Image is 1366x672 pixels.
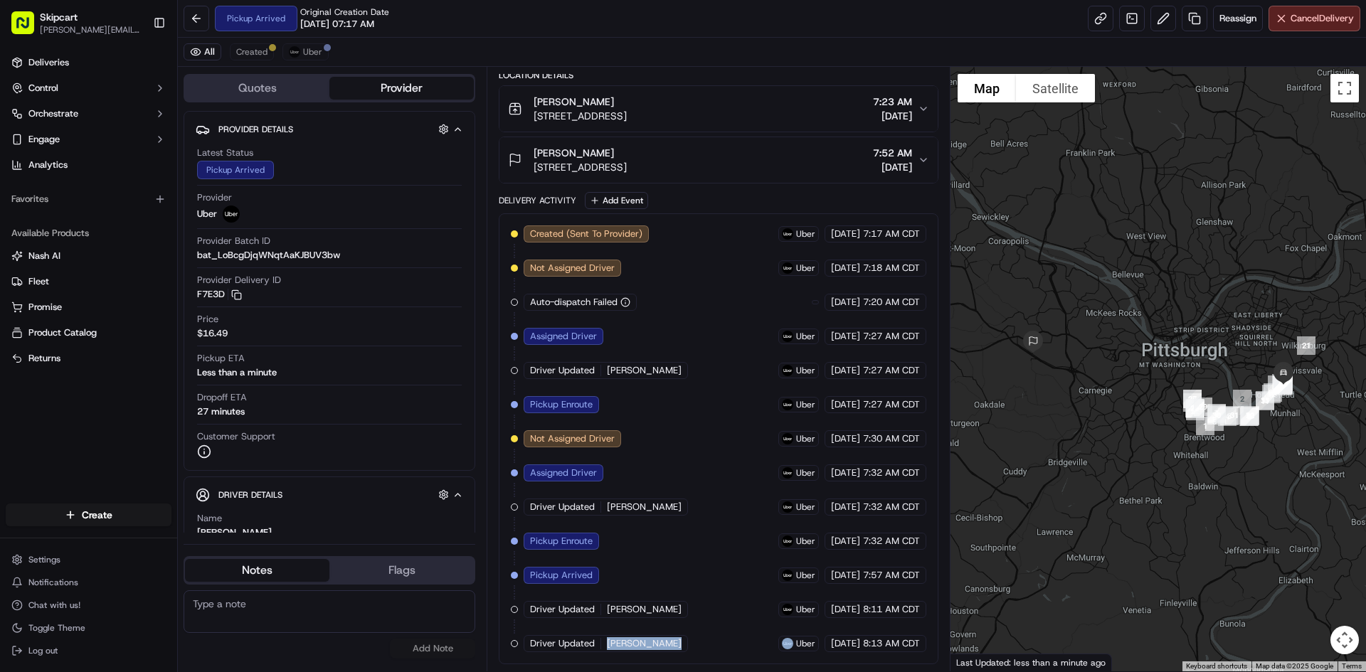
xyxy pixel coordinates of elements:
div: 27 minutes [197,405,245,418]
div: 31 [1219,400,1249,430]
span: Provider Delivery ID [197,274,281,287]
button: Promise [6,296,171,319]
button: Engage [6,128,171,151]
img: uber-new-logo.jpeg [782,262,793,274]
img: Nash [14,14,43,43]
span: Uber [796,604,815,615]
button: [PERSON_NAME][STREET_ADDRESS]7:23 AM[DATE] [499,86,937,132]
span: Promise [28,301,62,314]
span: Analytics [28,159,68,171]
span: Uber [796,262,815,274]
span: Pickup Enroute [530,398,593,411]
span: Uber [796,399,815,410]
button: Chat with us! [6,595,171,615]
a: 📗Knowledge Base [9,201,115,226]
span: Auto-dispatch Failed [530,296,618,309]
div: 34 [1258,378,1288,407]
span: Chat with us! [28,599,80,611]
span: Pylon [142,241,172,252]
div: 35 [1262,370,1292,400]
span: [DATE] [831,535,860,548]
div: 32 [1235,400,1265,430]
span: 8:13 AM CDT [863,637,920,650]
div: 7 [1202,398,1232,428]
span: [PERSON_NAME] [607,637,682,650]
span: [DATE] [831,228,860,240]
span: Knowledge Base [28,206,109,220]
span: Name [197,512,222,525]
button: All [184,43,221,60]
span: [DATE] [831,603,860,616]
span: Uber [796,228,815,240]
img: uber-new-logo.jpeg [782,365,793,376]
div: 28 [1180,393,1209,423]
span: Pickup Enroute [530,535,593,548]
span: Driver Details [218,489,282,501]
button: Create [6,503,171,526]
a: Product Catalog [11,326,166,339]
div: 12 [1256,379,1286,409]
span: [DATE] [831,501,860,513]
span: [DATE] [831,569,860,582]
button: Skipcart[PERSON_NAME][EMAIL_ADDRESS][DOMAIN_NAME] [6,6,147,40]
img: uber-new-logo.jpeg [782,399,793,410]
span: Driver Updated [530,501,595,513]
span: Uber [796,365,815,376]
span: Uber [796,331,815,342]
div: 1 [1190,411,1220,441]
span: [STREET_ADDRESS] [534,160,627,174]
span: Deliveries [28,56,69,69]
span: [DATE] [831,364,860,377]
button: Map camera controls [1330,626,1359,654]
div: 📗 [14,208,26,219]
span: Product Catalog [28,326,97,339]
span: 7:17 AM CDT [863,228,920,240]
span: [PERSON_NAME] [534,146,614,160]
button: Uber [282,43,329,60]
span: 7:32 AM CDT [863,535,920,548]
span: Cancel Delivery [1291,12,1354,25]
div: 21 [1291,331,1321,361]
span: Provider [197,191,232,204]
span: Assigned Driver [530,466,597,479]
img: uber-new-logo.jpeg [782,535,793,547]
span: [PERSON_NAME] [607,364,682,377]
img: uber-new-logo.jpeg [782,331,793,342]
a: Promise [11,301,166,314]
span: 7:27 AM CDT [863,330,920,343]
span: Uber [303,46,322,58]
span: Driver Updated [530,603,595,616]
span: [DATE] [831,398,860,411]
span: Returns [28,352,60,365]
button: Skipcart [40,10,78,24]
button: Provider [329,77,474,100]
span: bat_LoBcgDjqWNqtAaKJBUV3bw [197,249,340,262]
img: uber-new-logo.jpeg [782,604,793,615]
button: Quotes [185,77,329,100]
img: uber-new-logo.jpeg [782,501,793,513]
span: Create [82,508,112,522]
span: [DATE] 07:17 AM [300,18,374,31]
span: Price [197,313,218,326]
span: Notifications [28,577,78,588]
span: Map data ©2025 Google [1256,662,1333,670]
span: Not Assigned Driver [530,262,615,274]
div: 33 [1250,385,1280,415]
img: uber-new-logo.jpeg [289,46,300,58]
button: CancelDelivery [1269,6,1360,31]
button: Show street map [958,74,1016,102]
span: Toggle Theme [28,622,85,634]
span: Pickup Arrived [530,569,593,582]
span: Control [28,82,58,95]
button: Provider Details [196,117,463,141]
div: Available Products [6,222,171,245]
div: 30 [1202,400,1232,430]
span: Uber [796,570,815,581]
span: Uber [796,433,815,444]
button: Notes [185,559,329,582]
span: [PERSON_NAME] [607,603,682,616]
span: [DATE] [873,109,912,123]
span: Orchestrate [28,107,78,120]
button: F7E3D [197,288,242,301]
